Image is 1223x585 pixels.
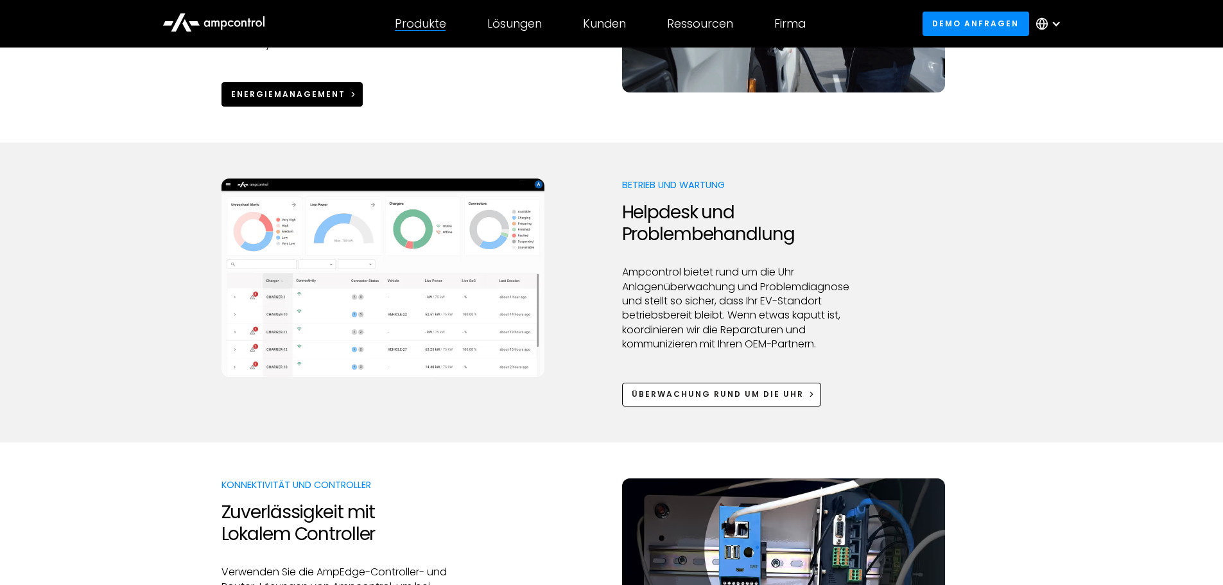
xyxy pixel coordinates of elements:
[622,383,822,406] a: Überwachung rund um die Uhr
[221,179,544,378] img: Ampcontrol EV charging management system for on time departure
[221,502,469,545] h2: Zuverlässigkeit mit Lokalem Controller
[487,17,542,31] div: Lösungen
[395,17,446,31] div: Produkte
[583,17,626,31] div: Kunden
[221,82,363,106] a: Energiemanagement
[667,17,733,31] div: Ressourcen
[622,179,869,191] p: Betrieb und Wartung
[622,202,869,245] h2: Helpdesk und Problembehandlung
[774,17,806,31] div: Firma
[622,265,869,351] p: Ampcontrol bietet rund um die Uhr Anlagenüberwachung und Problemdiagnose und stellt so sicher, da...
[923,12,1029,35] a: Demo anfragen
[231,89,345,100] div: Energiemanagement
[221,478,469,491] p: Konnektivität und Controller
[632,389,804,400] div: Überwachung rund um die Uhr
